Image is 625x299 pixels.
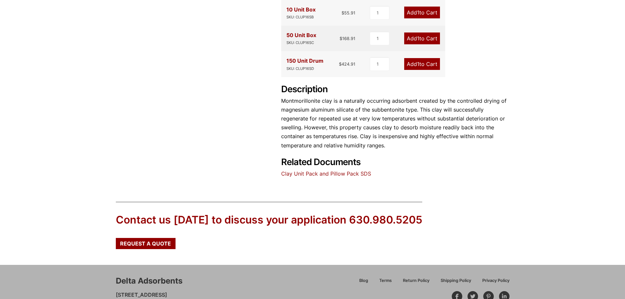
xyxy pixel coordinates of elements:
[359,279,368,283] span: Blog
[116,213,422,227] div: Contact us [DATE] to discuss your application 630.980.5205
[286,40,316,46] div: SKU: CLUP16SC
[281,170,371,177] a: Clay Unit Pack and Pillow Pack SDS
[286,56,323,72] div: 150 Unit Drum
[286,66,323,72] div: SKU: CLUP16SD
[281,96,510,150] p: Montmorillonite clay is a naturally occurring adsorbent created by the controlled drying of magne...
[286,5,316,20] div: 10 Unit Box
[116,275,182,287] div: Delta Adsorbents
[403,279,429,283] span: Return Policy
[435,277,477,288] a: Shipping Policy
[116,238,176,249] a: Request a Quote
[120,241,171,246] span: Request a Quote
[339,61,355,67] bdi: 424.91
[404,58,440,70] a: Add1to Cart
[417,61,419,67] span: 1
[354,277,374,288] a: Blog
[417,9,419,16] span: 1
[342,10,355,15] bdi: 55.91
[482,279,510,283] span: Privacy Policy
[286,14,316,20] div: SKU: CLUP16SB
[281,84,510,95] h2: Description
[340,36,342,41] span: $
[379,279,392,283] span: Terms
[404,7,440,18] a: Add1to Cart
[339,61,342,67] span: $
[404,32,440,44] a: Add1to Cart
[397,277,435,288] a: Return Policy
[441,279,471,283] span: Shipping Policy
[477,277,510,288] a: Privacy Policy
[417,35,419,42] span: 1
[340,36,355,41] bdi: 168.91
[286,31,316,46] div: 50 Unit Box
[342,10,344,15] span: $
[374,277,397,288] a: Terms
